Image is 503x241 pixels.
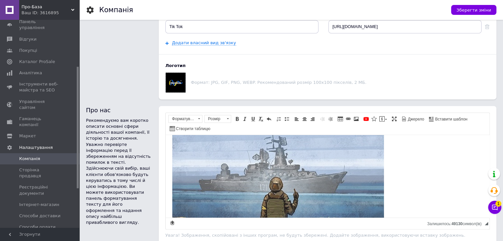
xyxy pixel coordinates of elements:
a: Додати відео з YouTube [362,115,370,122]
a: Курсив (Ctrl+I) [241,115,249,122]
span: Інтернет-магазин [19,202,59,208]
span: Відгуки [19,36,36,42]
input: Введіть значення [328,20,482,33]
a: Вставити/видалити маркований список [283,115,290,122]
span: Способи оплати [19,224,56,230]
div: Кiлькiсть символiв [427,220,485,226]
b: Логотип [165,63,490,69]
h1: Компанія [99,6,133,14]
a: Видалити форматування [257,115,265,122]
a: Зробити резервну копію зараз [169,219,176,226]
a: Зменшити відступ [319,115,326,122]
span: Реєстраційні документи [19,184,61,196]
a: Збільшити відступ [327,115,334,122]
a: Розмір [204,115,231,123]
a: Додати власний вид зв'язку [172,40,236,46]
span: Вставити шаблон [434,117,468,122]
a: По центру [301,115,308,122]
span: Джерело [407,117,424,122]
a: Підкреслений (Ctrl+U) [249,115,257,122]
p: Увага! Зображення, скопійовані з інших програм, не будуть збережені. Додайте зображення, використ... [165,233,490,238]
a: Таблиця [337,115,344,122]
span: Форматування [169,115,196,122]
a: Форматування [168,115,202,123]
div: Про нас [86,106,152,114]
input: Введіть вид зв'язку [165,20,318,33]
iframe: Редактор, 337B7928-77C8-47A4-B81C-5BED0859307D [166,135,489,218]
span: Панель управління [19,19,61,31]
div: Рекомендуємо вам коротко описати основні сфери діяльності вашої компанії, її історію та досягненн... [86,118,152,225]
a: Повернути (Ctrl+Z) [265,115,272,122]
span: Покупці [19,48,37,53]
a: Вставити/Редагувати посилання (Ctrl+L) [345,115,352,122]
a: Вставити іконку [370,115,378,122]
a: Зображення [353,115,360,122]
span: Каталог ProSale [19,59,55,65]
a: Жирний (Ctrl+B) [233,115,241,122]
span: Управління сайтом [19,99,61,111]
a: Джерело [400,115,425,122]
span: Гаманець компанії [19,116,61,128]
a: По правому краю [309,115,316,122]
p: Формат: JPG, GIF, PNG, WEBP. Рекомендований розмір 100х100 пікселів, 2 МБ. [191,80,490,85]
button: Чат з покупцем1 [488,201,501,214]
a: Вставити шаблон [428,115,469,122]
span: Аналітика [19,70,42,76]
span: Про-База [21,4,71,10]
button: Зберегти зміни [451,5,496,15]
a: Вставити/видалити нумерований список [275,115,282,122]
div: Ваш ID: 3616895 [21,10,79,16]
span: Способи доставки [19,213,61,219]
span: 1 [495,201,501,207]
span: Компанія [19,156,40,162]
span: Інструменти веб-майстра та SEO [19,81,61,93]
a: Вставити повідомлення [378,115,388,122]
span: Потягніть для зміни розмірів [485,222,488,225]
span: Налаштування [19,145,53,151]
span: Маркет [19,133,36,139]
span: Зберегти зміни [456,8,491,13]
a: Максимізувати [391,115,398,122]
span: Розмір [205,115,225,122]
span: 49130 [451,222,462,226]
span: Створити таблицю [175,126,210,132]
span: Сторінка продавця [19,167,61,179]
a: Створити таблицю [169,125,211,132]
a: По лівому краю [293,115,300,122]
